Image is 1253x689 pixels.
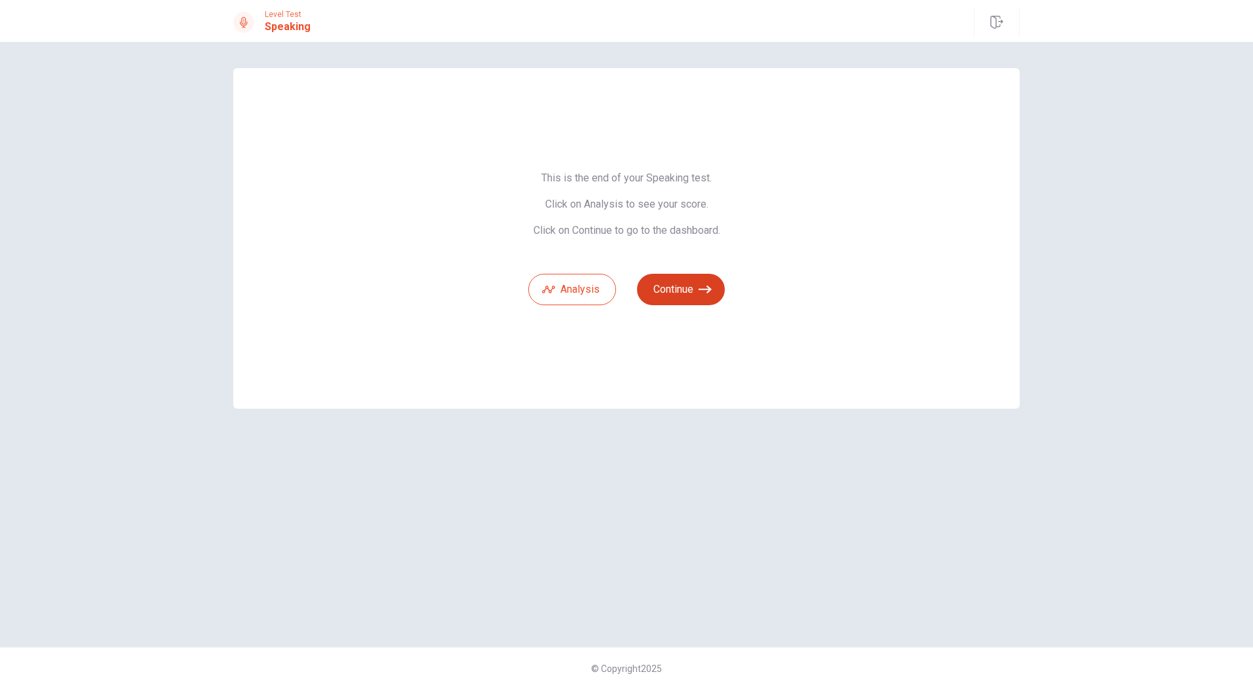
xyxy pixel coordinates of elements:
[265,19,311,35] h1: Speaking
[528,274,616,305] button: Analysis
[591,663,662,674] span: © Copyright 2025
[637,274,725,305] button: Continue
[528,172,725,237] span: This is the end of your Speaking test. Click on Analysis to see your score. Click on Continue to ...
[265,10,311,19] span: Level Test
